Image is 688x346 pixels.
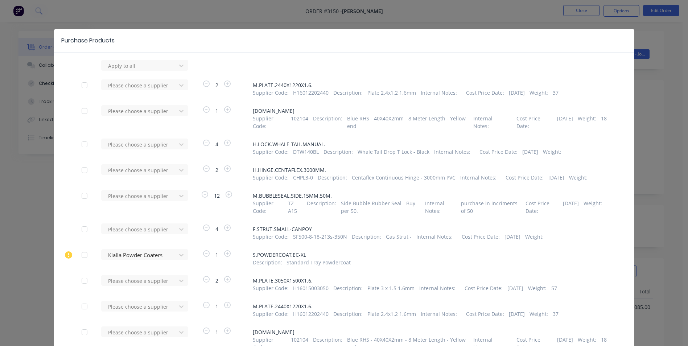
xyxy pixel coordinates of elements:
[318,174,347,181] span: Description :
[553,89,559,96] span: 37
[601,115,607,130] span: 18
[253,115,287,130] span: Supplier Code :
[253,81,607,89] span: M.PLATE.2440X1220X1.6.
[333,310,363,318] span: Description :
[211,225,223,233] span: 4
[416,233,453,240] span: Internal Notes :
[466,310,504,318] span: Cost Price Date :
[253,328,607,336] span: [DOMAIN_NAME]
[504,233,520,240] span: [DATE]
[253,310,289,318] span: Supplier Code :
[288,199,302,215] span: TZ-A15
[525,233,544,240] span: Weight :
[253,302,607,310] span: M.PLATE.2440X1220X1.6.
[347,115,469,130] span: Blue RHS - 40X40X2mm - 8 Meter Length - Yellow end
[341,199,420,215] span: Side Bubble Rubber Seal - Buy per 50.
[307,199,336,215] span: Description :
[291,115,308,130] span: 102104
[367,284,415,292] span: Plate 3 x 1.5 1.6mm
[530,310,548,318] span: Weight :
[253,166,607,174] span: H.HINGE.CENTAFLEX.3000MM.
[419,284,456,292] span: Internal Notes :
[506,174,544,181] span: Cost Price Date :
[553,310,559,318] span: 37
[563,199,579,215] span: [DATE]
[293,174,313,181] span: CHPL3-0
[211,251,223,259] span: 1
[509,89,525,96] span: [DATE]
[253,233,289,240] span: Supplier Code :
[530,89,548,96] span: Weight :
[293,233,347,240] span: SF500-8-18-213s-350N
[460,174,497,181] span: Internal Notes :
[367,89,416,96] span: Plate 2.4x1.2 1.6mm
[386,233,412,240] span: Gas Strut -
[462,233,500,240] span: Cost Price Date :
[211,81,223,89] span: 2
[253,251,607,259] span: S.POWDERCOAT.EC-XL
[578,115,596,130] span: Weight :
[253,107,607,115] span: [DOMAIN_NAME]
[211,166,223,174] span: 2
[293,310,329,318] span: H16012202440
[509,310,525,318] span: [DATE]
[557,115,573,130] span: [DATE]
[479,148,518,156] span: Cost Price Date :
[211,140,223,148] span: 4
[253,174,289,181] span: Supplier Code :
[551,284,557,292] span: 57
[61,36,115,45] div: Purchase Products
[253,148,289,156] span: Supplier Code :
[584,199,602,215] span: Weight :
[211,277,223,284] span: 2
[352,233,381,240] span: Description :
[253,192,607,199] span: M.BUBBLESEAL.SIDE.15MM.50M.
[569,174,588,181] span: Weight :
[516,115,552,130] span: Cost Price Date :
[548,174,564,181] span: [DATE]
[543,148,561,156] span: Weight :
[253,259,282,266] span: Description :
[253,277,607,284] span: M.PLATE.3050X1500X1.6.
[293,284,329,292] span: H16015003050
[367,310,416,318] span: Plate 2.4x1.2 1.6mm
[253,284,289,292] span: Supplier Code :
[465,284,503,292] span: Cost Price Date :
[507,284,523,292] span: [DATE]
[434,148,470,156] span: Internal Notes :
[333,89,363,96] span: Description :
[293,89,329,96] span: H16012202440
[313,115,342,130] span: Description :
[352,174,456,181] span: Centaflex Continuous Hinge - 3000mm PVC
[253,199,284,215] span: Supplier Code :
[287,259,351,266] span: Standard Tray Powdercoat
[210,192,224,199] span: 12
[466,89,504,96] span: Cost Price Date :
[324,148,353,156] span: Description :
[461,199,521,215] span: purchase in incriments of 50
[473,115,507,130] span: Internal Notes :
[211,302,223,310] span: 1
[528,284,547,292] span: Weight :
[253,89,289,96] span: Supplier Code :
[211,107,223,115] span: 1
[526,199,558,215] span: Cost Price Date :
[333,284,363,292] span: Description :
[253,140,607,148] span: H.LOCK.WHALE-TAIL.MANUAL.
[358,148,429,156] span: Whale Tail Drop T Lock - Black
[211,328,223,336] span: 1
[425,199,456,215] span: Internal Notes :
[293,148,319,156] span: DTW140BL
[421,310,457,318] span: Internal Notes :
[522,148,538,156] span: [DATE]
[253,225,607,233] span: F.STRUT.SMALL-CANPOY
[421,89,457,96] span: Internal Notes :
